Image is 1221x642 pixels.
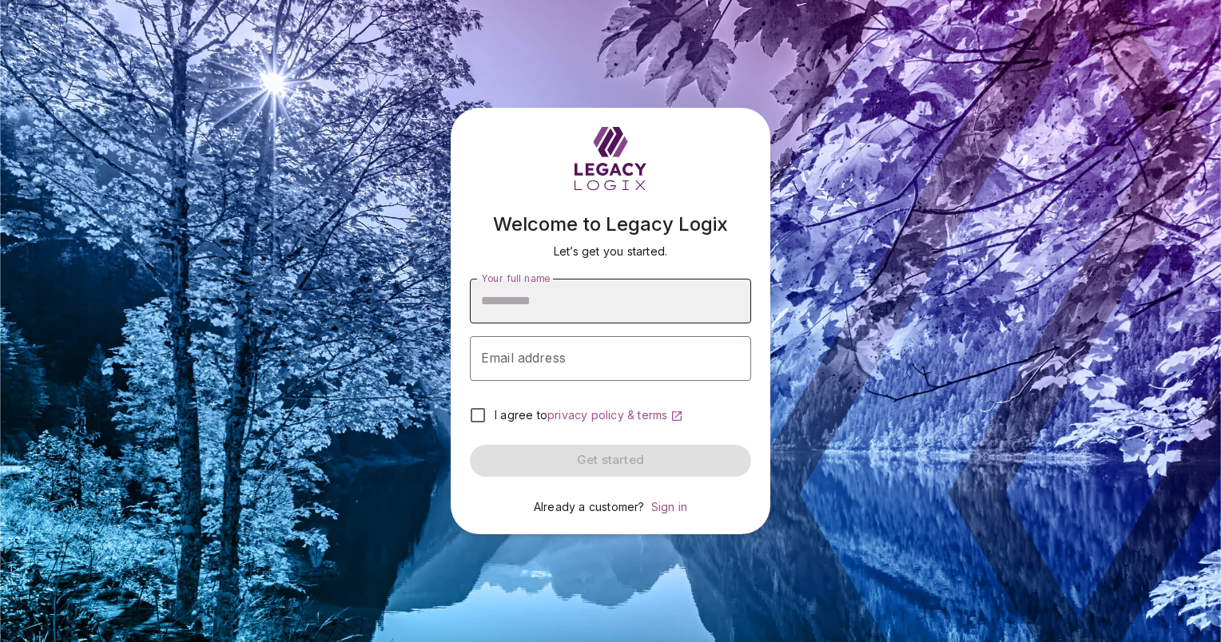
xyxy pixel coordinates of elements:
span: Let’s get you started. [554,244,667,258]
span: Welcome to Legacy Logix [493,212,728,236]
span: Already a customer? [534,500,645,513]
a: Sign in [651,500,687,513]
span: Your full name [481,271,550,283]
a: privacy policy & terms [547,408,683,422]
span: privacy policy & terms [547,408,667,422]
span: I agree to [495,408,547,422]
